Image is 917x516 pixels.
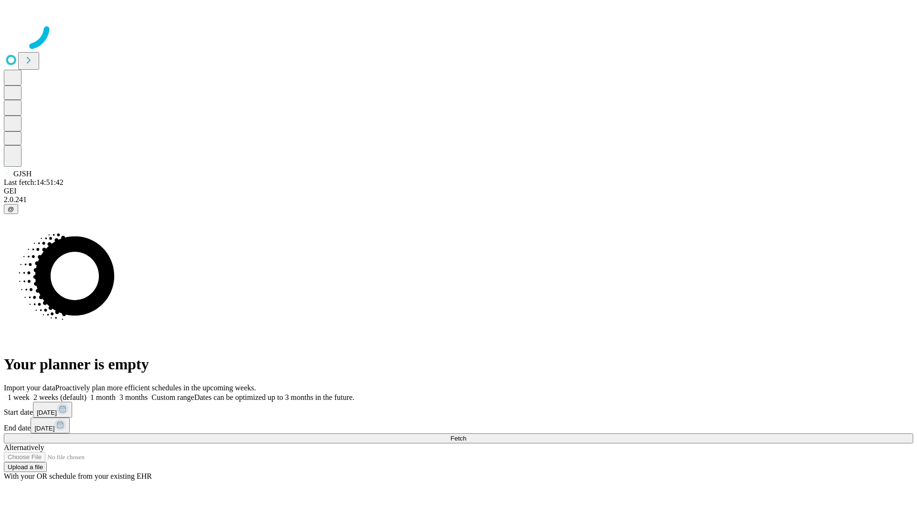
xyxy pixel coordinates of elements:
[4,433,913,443] button: Fetch
[151,393,194,401] span: Custom range
[8,393,30,401] span: 1 week
[4,402,913,418] div: Start date
[4,355,913,373] h1: Your planner is empty
[194,393,354,401] span: Dates can be optimized up to 3 months in the future.
[4,462,47,472] button: Upload a file
[4,443,44,451] span: Alternatively
[8,205,14,213] span: @
[31,418,70,433] button: [DATE]
[34,425,54,432] span: [DATE]
[4,472,152,480] span: With your OR schedule from your existing EHR
[37,409,57,416] span: [DATE]
[13,170,32,178] span: GJSH
[55,384,256,392] span: Proactively plan more efficient schedules in the upcoming weeks.
[450,435,466,442] span: Fetch
[4,418,913,433] div: End date
[4,178,64,186] span: Last fetch: 14:51:42
[4,187,913,195] div: GEI
[90,393,116,401] span: 1 month
[119,393,148,401] span: 3 months
[4,195,913,204] div: 2.0.241
[33,402,72,418] button: [DATE]
[4,384,55,392] span: Import your data
[4,204,18,214] button: @
[33,393,86,401] span: 2 weeks (default)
